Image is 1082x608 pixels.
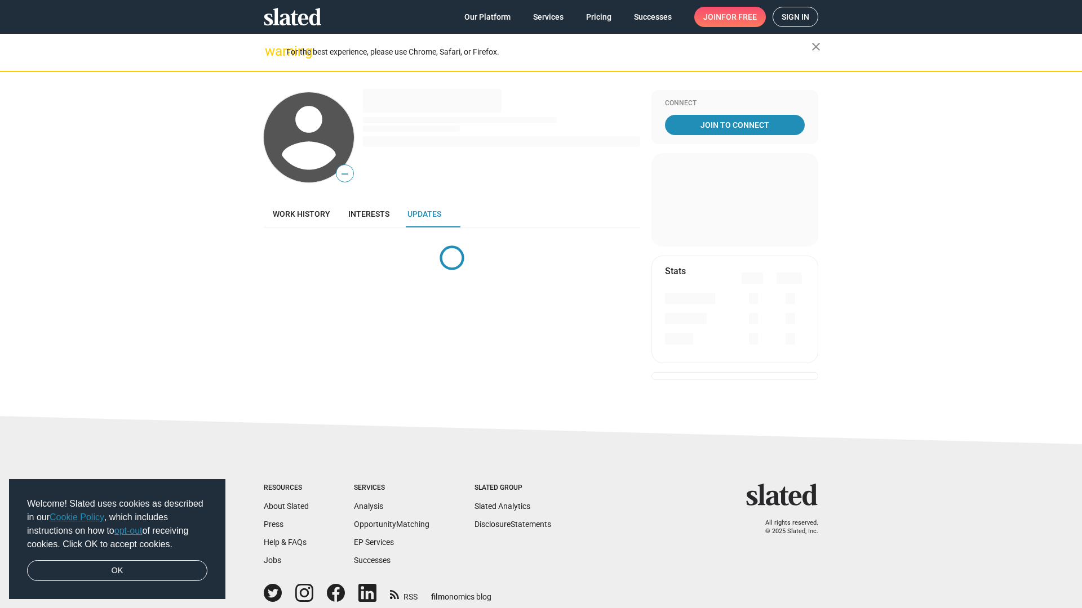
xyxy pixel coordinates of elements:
a: Pricing [577,7,620,27]
div: Slated Group [475,484,551,493]
a: opt-out [114,526,143,535]
a: Successes [354,556,391,565]
a: dismiss cookie message [27,560,207,582]
a: Joinfor free [694,7,766,27]
mat-card-title: Stats [665,265,686,277]
span: Sign in [782,7,809,26]
a: Press [264,520,283,529]
a: OpportunityMatching [354,520,429,529]
a: Join To Connect [665,115,805,135]
a: RSS [390,585,418,602]
a: Jobs [264,556,281,565]
div: Connect [665,99,805,108]
a: Analysis [354,502,383,511]
span: Welcome! Slated uses cookies as described in our , which includes instructions on how to of recei... [27,497,207,551]
a: Sign in [773,7,818,27]
span: Join To Connect [667,115,802,135]
a: Successes [625,7,681,27]
a: Cookie Policy [50,512,104,522]
div: Resources [264,484,309,493]
a: Help & FAQs [264,538,307,547]
span: Work history [273,209,330,218]
a: About Slated [264,502,309,511]
span: Services [533,7,564,27]
span: for free [721,7,757,27]
a: Slated Analytics [475,502,530,511]
a: Interests [339,200,398,227]
a: Updates [398,200,450,227]
a: Work history [264,200,339,227]
div: Services [354,484,429,493]
a: Our Platform [455,7,520,27]
div: For the best experience, please use Chrome, Safari, or Firefox. [286,44,812,60]
span: film [431,592,445,601]
span: Join [703,7,757,27]
a: filmonomics blog [431,583,491,602]
span: Pricing [586,7,611,27]
span: — [336,167,353,181]
div: cookieconsent [9,479,225,600]
mat-icon: close [809,40,823,53]
p: All rights reserved. © 2025 Slated, Inc. [753,519,818,535]
span: Our Platform [464,7,511,27]
span: Successes [634,7,672,27]
span: Updates [407,209,441,218]
a: DisclosureStatements [475,520,551,529]
span: Interests [348,209,389,218]
a: EP Services [354,538,394,547]
mat-icon: warning [265,44,278,58]
a: Services [524,7,573,27]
